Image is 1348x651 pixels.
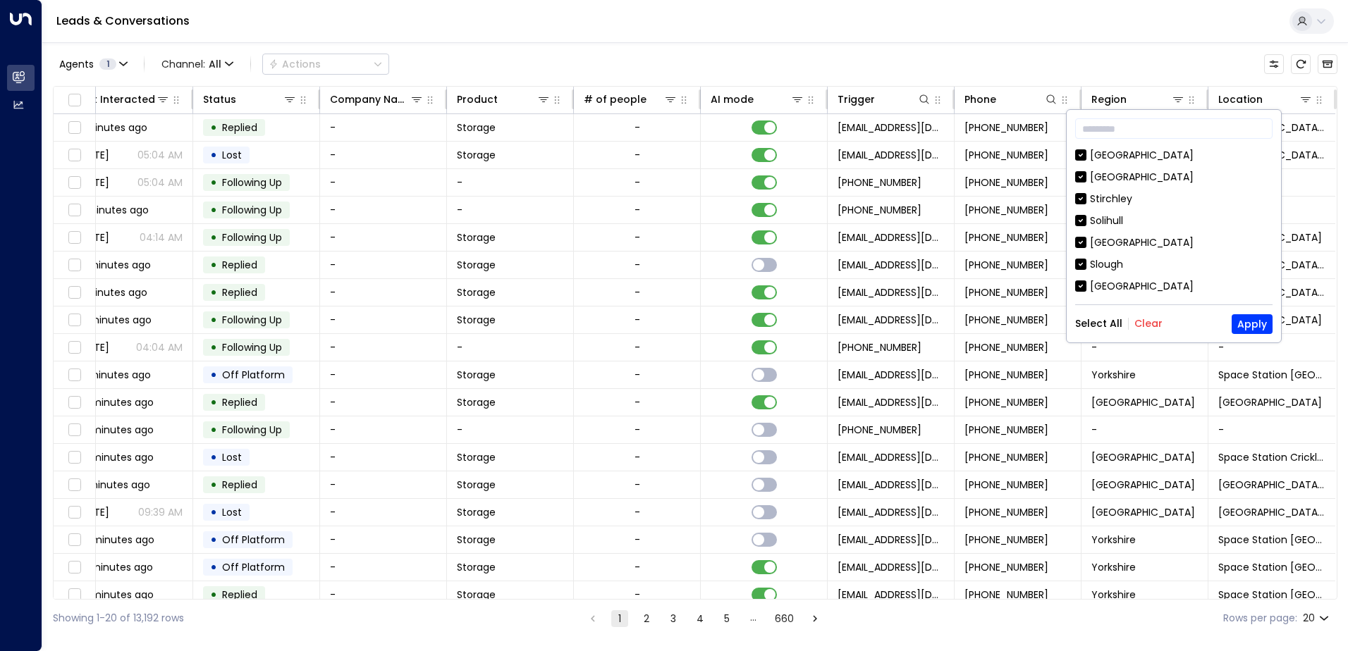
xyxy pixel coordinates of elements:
div: - [635,313,640,327]
span: Toggle select row [66,229,83,247]
div: Region [1091,91,1127,108]
div: Phone [964,91,1058,108]
td: - [320,334,447,361]
span: 29 minutes ago [76,450,154,464]
span: Yorkshire [1091,560,1136,574]
span: Storage [457,285,496,299]
div: • [210,555,217,579]
span: Toggle select row [66,339,83,356]
span: Toggle select row [66,119,83,137]
div: Actions [269,58,321,70]
div: - [635,560,640,574]
div: [GEOGRAPHIC_DATA] [1075,279,1273,294]
div: Solihull [1090,213,1123,228]
div: • [210,418,217,442]
span: 18 minutes ago [76,368,151,382]
span: Shropshire [1091,478,1195,492]
span: Lost [222,450,242,464]
span: Storage [457,478,496,492]
span: Storage [457,120,496,135]
button: Go to page 2 [638,610,655,627]
span: Replied [222,395,257,409]
td: - [1082,334,1208,361]
span: +447921211278 [964,450,1048,464]
span: Storage [457,258,496,272]
span: 36 minutes ago [76,588,154,602]
span: +447368189116 [838,340,921,354]
span: Lost [222,148,242,162]
button: Agents1 [53,54,133,74]
span: 4 minutes ago [76,203,149,217]
span: 34 minutes ago [76,533,154,547]
p: 05:04 AM [137,148,183,162]
span: Storage [457,505,496,519]
span: Following Up [222,313,282,327]
div: • [210,253,217,277]
button: Archived Leads [1318,54,1337,74]
span: leads@space-station.co.uk [838,285,944,299]
td: - [320,389,447,416]
span: +447751573483 [964,258,1048,272]
span: leads@space-station.co.uk [838,560,944,574]
span: Toggle select row [66,201,83,219]
span: 31 minutes ago [76,478,150,492]
div: - [635,505,640,519]
div: • [210,225,217,249]
span: Replied [222,258,257,272]
span: Off Platform [222,533,285,547]
span: Toggle select row [66,559,83,576]
p: 09:39 AM [138,505,183,519]
span: Space Station Shrewsbury [1218,505,1325,519]
span: Off Platform [222,368,285,382]
span: Replied [222,285,257,299]
td: - [320,526,447,553]
span: +447432506173 [964,478,1048,492]
span: Toggle select row [66,256,83,274]
td: - [320,361,447,388]
td: - [447,334,574,361]
div: Company Name [330,91,424,108]
span: +447758804004 [964,203,1048,217]
span: +447889405154 [964,285,1048,299]
div: [GEOGRAPHIC_DATA] [1075,235,1273,250]
button: Select All [1075,318,1122,329]
div: Product [457,91,498,108]
div: 20 [1303,608,1332,628]
div: • [210,445,217,469]
div: - [635,588,640,602]
span: +447432506173 [964,505,1048,519]
button: Apply [1232,314,1273,334]
span: Yorkshire [1091,533,1136,547]
td: - [320,416,447,443]
span: Toggle select all [66,92,83,109]
div: - [635,120,640,135]
p: 04:14 AM [140,230,183,244]
span: +447758804004 [838,203,921,217]
td: - [320,306,447,333]
td: - [447,169,574,196]
span: Off Platform [222,560,285,574]
div: Stirchley [1075,192,1273,206]
button: Go to page 3 [665,610,682,627]
span: 27 minutes ago [76,395,154,409]
span: Toggle select row [66,366,83,384]
div: Company Name [330,91,410,108]
p: 05:04 AM [137,175,183,190]
span: Following Up [222,423,282,437]
div: Location [1218,91,1263,108]
span: Storage [457,148,496,162]
div: # of people [584,91,678,108]
button: Go to page 660 [772,610,797,627]
div: Slough [1090,257,1123,272]
div: Slough [1075,257,1273,272]
span: leads@space-station.co.uk [838,258,944,272]
span: Storage [457,230,496,244]
div: • [210,116,217,139]
td: - [1082,416,1208,443]
button: page 1 [611,610,628,627]
span: leads@space-station.co.uk [838,148,944,162]
label: Rows per page: [1223,611,1297,626]
td: - [320,444,447,471]
td: - [320,252,447,278]
span: Toggle select row [66,284,83,302]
